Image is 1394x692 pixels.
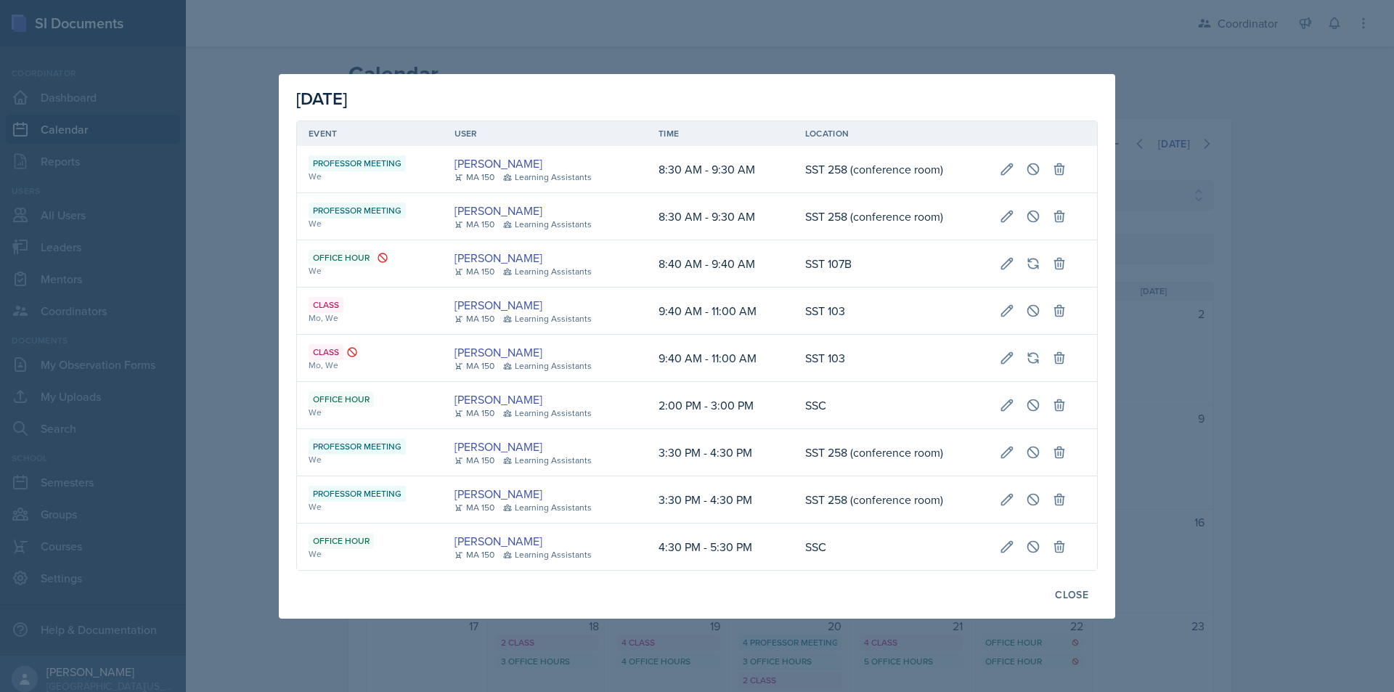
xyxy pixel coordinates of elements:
[455,501,494,514] div: MA 150
[455,407,494,420] div: MA 150
[647,146,794,193] td: 8:30 AM - 9:30 AM
[503,548,592,561] div: Learning Assistants
[794,335,988,382] td: SST 103
[647,382,794,429] td: 2:00 PM - 3:00 PM
[455,438,542,455] a: [PERSON_NAME]
[455,171,494,184] div: MA 150
[309,359,431,372] div: Mo, We
[309,312,431,325] div: Mo, We
[647,121,794,146] th: Time
[794,240,988,288] td: SST 107B
[794,193,988,240] td: SST 258 (conference room)
[455,249,542,266] a: [PERSON_NAME]
[455,532,542,550] a: [PERSON_NAME]
[647,335,794,382] td: 9:40 AM - 11:00 AM
[309,203,406,219] div: Professor Meeting
[455,155,542,172] a: [PERSON_NAME]
[503,407,592,420] div: Learning Assistants
[455,548,494,561] div: MA 150
[296,86,1098,112] div: [DATE]
[309,548,431,561] div: We
[309,439,406,455] div: Professor Meeting
[455,202,542,219] a: [PERSON_NAME]
[794,524,988,570] td: SSC
[309,406,431,419] div: We
[503,454,592,467] div: Learning Assistants
[309,217,431,230] div: We
[309,391,374,407] div: Office Hour
[455,454,494,467] div: MA 150
[309,264,431,277] div: We
[503,218,592,231] div: Learning Assistants
[309,297,343,313] div: Class
[309,155,406,171] div: Professor Meeting
[309,250,374,266] div: Office Hour
[455,296,542,314] a: [PERSON_NAME]
[647,524,794,570] td: 4:30 PM - 5:30 PM
[309,344,343,360] div: Class
[794,382,988,429] td: SSC
[309,533,374,549] div: Office Hour
[455,312,494,325] div: MA 150
[647,429,794,476] td: 3:30 PM - 4:30 PM
[647,288,794,335] td: 9:40 AM - 11:00 AM
[647,476,794,524] td: 3:30 PM - 4:30 PM
[1045,582,1098,607] button: Close
[503,501,592,514] div: Learning Assistants
[647,193,794,240] td: 8:30 AM - 9:30 AM
[1055,589,1088,601] div: Close
[309,453,431,466] div: We
[455,343,542,361] a: [PERSON_NAME]
[794,476,988,524] td: SST 258 (conference room)
[455,391,542,408] a: [PERSON_NAME]
[455,485,542,502] a: [PERSON_NAME]
[455,218,494,231] div: MA 150
[503,359,592,373] div: Learning Assistants
[794,146,988,193] td: SST 258 (conference room)
[794,121,988,146] th: Location
[309,170,431,183] div: We
[503,265,592,278] div: Learning Assistants
[297,121,443,146] th: Event
[309,486,406,502] div: Professor Meeting
[455,265,494,278] div: MA 150
[794,288,988,335] td: SST 103
[309,500,431,513] div: We
[455,359,494,373] div: MA 150
[503,171,592,184] div: Learning Assistants
[794,429,988,476] td: SST 258 (conference room)
[443,121,648,146] th: User
[503,312,592,325] div: Learning Assistants
[647,240,794,288] td: 8:40 AM - 9:40 AM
